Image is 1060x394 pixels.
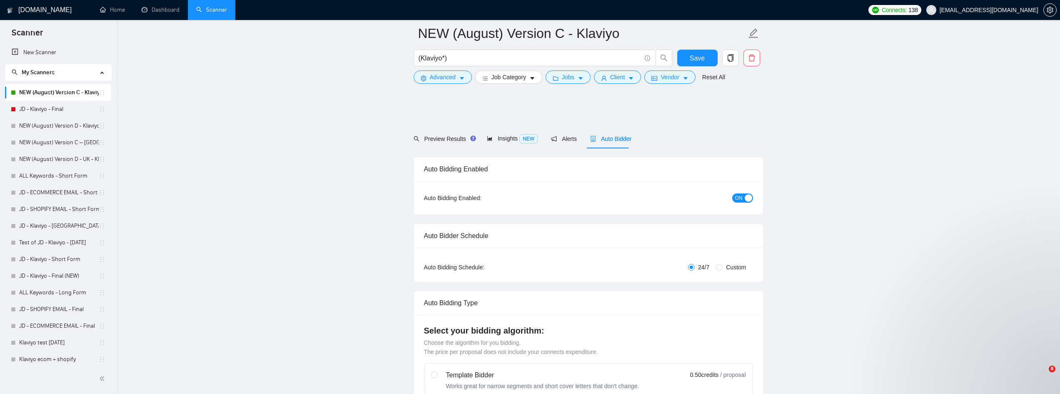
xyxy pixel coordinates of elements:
a: JD - Klaviyo - Short Form [19,251,99,268]
button: delete [743,50,760,66]
img: logo [7,4,13,17]
li: JD - ECOMMERCE EMAIL - Short Form [5,184,111,201]
input: Search Freelance Jobs... [419,53,641,63]
button: search [656,50,672,66]
a: Reset All [702,73,725,82]
span: caret-down [628,75,634,81]
a: JD - ECOMMERCE EMAIL - Final [19,318,99,334]
span: Connects: [882,5,907,15]
span: holder [99,156,105,163]
a: ALL Keywords - Long Form [19,284,99,301]
span: Custom [723,263,749,272]
span: notification [551,136,557,142]
span: info-circle [645,55,650,61]
li: JD - SHOPIFY EMAIL - Final [5,301,111,318]
span: delete [744,54,760,62]
span: holder [99,123,105,129]
li: Klaviyo ecom + shopify [5,351,111,368]
span: double-left [99,374,107,383]
a: NEW (August) Version C - Klaviyo [19,84,99,101]
li: JD - Klaviyo - Final [5,101,111,118]
a: Klaviyo ecom + shopify [19,351,99,368]
span: NEW [519,134,538,143]
span: holder [99,189,105,196]
li: NEW (August) Version D - Klaviyo [5,118,111,134]
span: Save [690,53,705,63]
img: upwork-logo.png [872,7,879,13]
li: JD - Klaviyo - Final (NEW) [5,268,111,284]
span: edit [748,28,759,39]
li: NEW (August) Version D - UK - Klaviyo [5,151,111,168]
li: Test of JD - Klaviyo - 15 July [5,234,111,251]
span: Insights [487,135,538,142]
span: Client [610,73,625,82]
a: NEW (August) Version D - UK - Klaviyo [19,151,99,168]
a: NEW (August) Version D - Klaviyo [19,118,99,134]
a: dashboardDashboard [142,6,180,13]
li: New Scanner [5,44,111,61]
span: caret-down [578,75,584,81]
span: folder [553,75,559,81]
span: idcard [651,75,657,81]
li: JD - Klaviyo - UK - only [5,218,111,234]
li: JD - SHOPIFY EMAIL - Short Form [5,201,111,218]
div: Tooltip anchor [469,135,477,142]
span: holder [99,356,105,363]
li: ALL Keywords - Long Form [5,284,111,301]
span: Auto Bidder [590,136,631,142]
a: JD - Klaviyo - Final [19,101,99,118]
span: Preview Results [414,136,474,142]
span: user [928,7,934,13]
span: bars [482,75,488,81]
span: My Scanners [12,69,55,76]
span: 138 [908,5,918,15]
span: user [601,75,607,81]
li: NEW (August) Version C – UK - Klaviyo [5,134,111,151]
button: setting [1043,3,1057,17]
span: holder [99,323,105,329]
a: JD - ECOMMERCE EMAIL - Short Form [19,184,99,201]
span: Scanner [5,27,50,44]
iframe: Intercom live chat [1032,366,1052,386]
span: Choose the algorithm for you bidding. The price per proposal does not include your connects expen... [424,339,598,355]
span: setting [421,75,426,81]
span: search [414,136,419,142]
span: holder [99,223,105,229]
div: Auto Bidding Schedule: [424,263,534,272]
span: Alerts [551,136,577,142]
span: caret-down [683,75,688,81]
span: setting [1044,7,1056,13]
div: Auto Bidding Enabled [424,157,753,181]
div: Works great for narrow segments and short cover letters that don't change. [446,382,639,390]
span: holder [99,106,105,113]
span: holder [99,339,105,346]
button: settingAdvancedcaret-down [414,70,472,84]
a: NEW (August) Version C – [GEOGRAPHIC_DATA] - Klaviyo [19,134,99,151]
li: Klaviyo test 15 July [5,334,111,351]
span: 8 [1049,366,1055,372]
span: 0.50 credits [690,370,718,379]
span: holder [99,173,105,179]
span: holder [99,239,105,246]
span: caret-down [459,75,465,81]
button: barsJob Categorycaret-down [475,70,542,84]
span: ON [735,193,743,203]
span: caret-down [529,75,535,81]
a: Test of JD - Klaviyo - [DATE] [19,234,99,251]
span: holder [99,289,105,296]
li: ALL Keywords - Short Form [5,168,111,184]
span: holder [99,139,105,146]
span: holder [99,273,105,279]
li: JD - ECOMMERCE EMAIL - Final [5,318,111,334]
li: JD - Klaviyo - Short Form [5,251,111,268]
button: folderJobscaret-down [546,70,591,84]
input: Scanner name... [418,23,746,44]
span: robot [590,136,596,142]
a: JD - SHOPIFY EMAIL - Final [19,301,99,318]
span: Vendor [661,73,679,82]
button: userClientcaret-down [594,70,641,84]
span: holder [99,256,105,263]
li: NEW (August) Version C - Klaviyo [5,84,111,101]
a: New Scanner [12,44,105,61]
a: Klaviyo test [DATE] [19,334,99,351]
